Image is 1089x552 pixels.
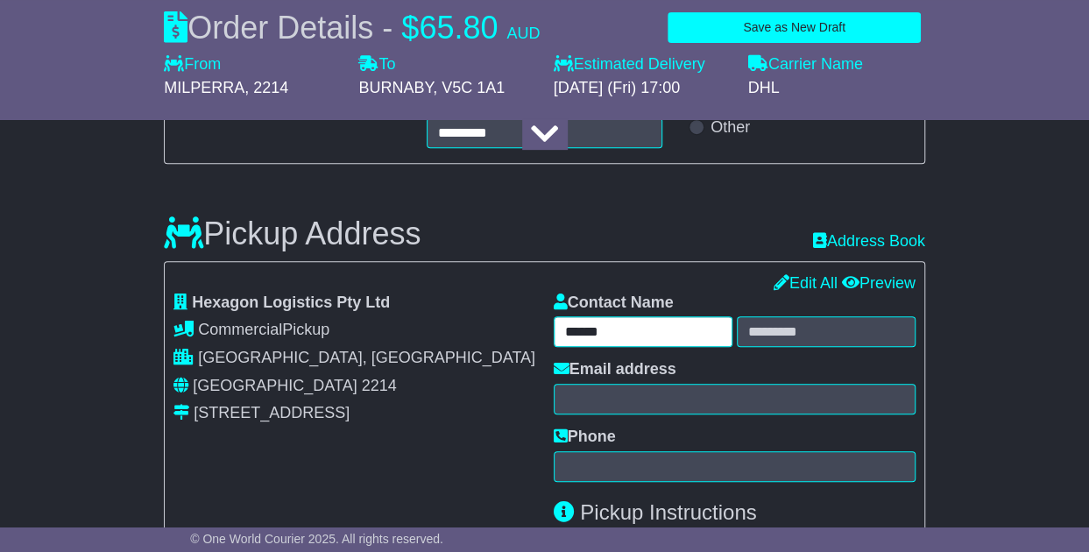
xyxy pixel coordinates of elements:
a: Preview [842,274,916,292]
span: MILPERRA [164,79,244,96]
span: BURNABY [358,79,433,96]
a: Address Book [813,232,925,251]
h3: Pickup Address [164,216,421,251]
span: © One World Courier 2025. All rights reserved. [190,532,443,546]
span: [GEOGRAPHIC_DATA] [193,377,357,394]
div: [DATE] (Fri) 17:00 [553,79,730,98]
span: AUD [506,25,540,42]
label: Phone [554,428,616,447]
div: [STREET_ADDRESS] [194,404,350,423]
label: From [164,55,221,74]
span: Pickup Instructions [580,500,756,524]
label: Estimated Delivery [553,55,730,74]
div: Pickup [173,321,535,340]
label: Carrier Name [748,55,863,74]
span: Hexagon Logistics Pty Ltd [192,294,390,311]
label: Email address [554,360,676,379]
label: Contact Name [554,294,674,313]
span: , V5C 1A1 [433,79,505,96]
a: Edit All [774,274,838,292]
span: [GEOGRAPHIC_DATA], [GEOGRAPHIC_DATA] [198,349,535,366]
span: Commercial [198,321,282,338]
label: To [358,55,395,74]
span: , 2214 [244,79,288,96]
span: 2214 [362,377,397,394]
span: 65.80 [419,10,498,46]
div: DHL [748,79,925,98]
button: Save as New Draft [668,12,921,43]
span: $ [401,10,419,46]
div: Order Details - [164,9,540,46]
